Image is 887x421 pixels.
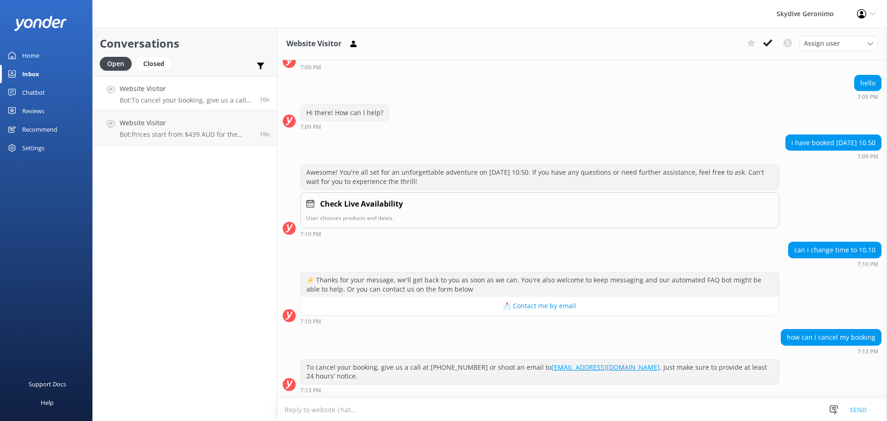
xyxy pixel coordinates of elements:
div: Oct 03 2025 07:09pm (UTC +08:00) Australia/Perth [300,123,389,130]
p: User chooses products and dates. [306,214,773,222]
div: Awesome! You're all set for an unforgettable adventure on [DATE] 10:50. If you have any questions... [301,165,779,189]
div: hello [855,75,881,91]
div: Help [41,393,54,412]
p: Bot: To cancel your booking, give us a call at [PHONE_NUMBER] or shoot an email to [EMAIL_ADDRESS... [120,96,253,104]
div: how can i cancel my booking [781,329,881,345]
div: Oct 03 2025 07:10pm (UTC +08:00) Australia/Perth [788,261,881,267]
div: Oct 03 2025 07:10pm (UTC +08:00) Australia/Perth [300,231,779,237]
a: Closed [136,58,176,68]
strong: 7:09 PM [300,124,321,130]
button: 📩 Contact me by email [301,297,779,315]
img: yonder-white-logo.png [14,16,67,31]
div: Inbox [22,65,39,83]
div: ⚡ Thanks for your message, we'll get back to you as soon as we can. You're also welcome to keep m... [301,272,779,297]
a: Open [100,58,136,68]
h3: Website Visitor [286,38,341,50]
div: Hi there! How can I help? [301,105,389,121]
div: Assign User [799,36,878,51]
div: Closed [136,57,171,71]
div: Support Docs [29,375,66,393]
strong: 7:09 PM [300,65,321,70]
strong: 7:10 PM [300,232,321,237]
strong: 7:09 PM [857,94,878,100]
strong: 7:13 PM [300,388,321,393]
div: Reviews [22,102,44,120]
a: Website VisitorBot:Prices start from $439 AUD for the 10,000ft [GEOGRAPHIC_DATA] Tandem Skydive a... [93,111,277,146]
div: i have booked [DATE] 10.50 [786,135,881,151]
div: Recommend [22,120,57,139]
span: Oct 03 2025 04:21pm (UTC +08:00) Australia/Perth [260,130,270,138]
div: Oct 03 2025 07:13pm (UTC +08:00) Australia/Perth [300,387,779,393]
div: Oct 03 2025 07:09pm (UTC +08:00) Australia/Perth [300,64,779,70]
div: Oct 03 2025 07:10pm (UTC +08:00) Australia/Perth [300,318,779,324]
h4: Check Live Availability [320,198,403,210]
span: Assign user [804,38,840,49]
p: Bot: Prices start from $439 AUD for the 10,000ft [GEOGRAPHIC_DATA] Tandem Skydive and $549 AUD fo... [120,130,253,139]
div: Oct 03 2025 07:13pm (UTC +08:00) Australia/Perth [781,348,881,354]
div: Settings [22,139,44,157]
strong: 7:10 PM [300,319,321,324]
div: To cancel your booking, give us a call at [PHONE_NUMBER] or shoot an email to . Just make sure to... [301,360,779,384]
div: Home [22,46,39,65]
strong: 7:09 PM [857,154,878,159]
h4: Website Visitor [120,118,253,128]
div: Open [100,57,132,71]
strong: 7:10 PM [857,262,878,267]
h2: Conversations [100,35,270,52]
div: Oct 03 2025 07:09pm (UTC +08:00) Australia/Perth [854,93,881,100]
a: Website VisitorBot:To cancel your booking, give us a call at [PHONE_NUMBER] or shoot an email to ... [93,76,277,111]
div: Oct 03 2025 07:09pm (UTC +08:00) Australia/Perth [785,153,881,159]
strong: 7:13 PM [857,349,878,354]
span: Oct 03 2025 07:13pm (UTC +08:00) Australia/Perth [260,96,270,104]
h4: Website Visitor [120,84,253,94]
div: can i change time to 10.10 [789,242,881,258]
a: [EMAIL_ADDRESS][DOMAIN_NAME] [552,363,660,372]
div: Chatbot [22,83,45,102]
